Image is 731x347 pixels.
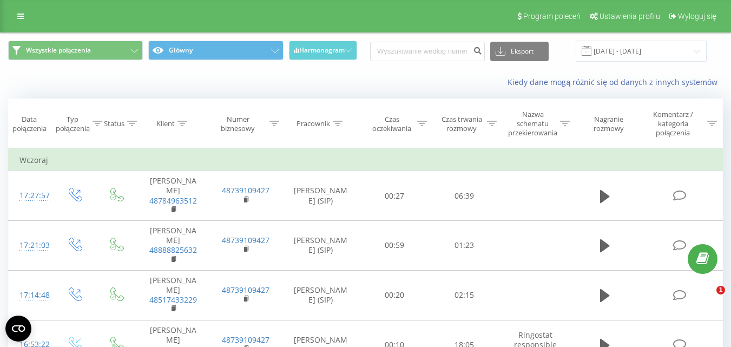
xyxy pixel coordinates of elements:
td: [PERSON_NAME] [137,171,209,221]
a: 48517433229 [149,294,197,305]
a: 48888825632 [149,245,197,255]
td: [PERSON_NAME] [137,270,209,320]
a: 48739109427 [222,335,269,345]
a: 48739109427 [222,285,269,295]
div: Czas trwania rozmowy [439,115,484,133]
button: Harmonogram [289,41,358,60]
div: Komentarz / kategoria połączenia [641,110,704,138]
td: 00:20 [360,270,430,320]
input: Wyszukiwanie według numeru [370,42,485,61]
button: Eksport [490,42,549,61]
td: 06:39 [430,171,499,221]
iframe: Intercom live chat [694,286,720,312]
div: Czas oczekiwania [370,115,414,133]
span: Wszystkie połączenia [26,46,91,55]
td: [PERSON_NAME] (SIP) [282,171,360,221]
div: Klient [156,119,175,128]
div: 17:14:48 [19,285,42,306]
td: [PERSON_NAME] [137,221,209,271]
div: Nazwa schematu przekierowania [508,110,557,138]
div: Data połączenia [9,115,50,133]
button: Wszystkie połączenia [8,41,143,60]
div: Typ połączenia [56,115,90,133]
td: 00:59 [360,221,430,271]
button: Open CMP widget [5,316,31,342]
div: Pracownik [297,119,330,128]
td: 00:27 [360,171,430,221]
span: Ustawienia profilu [600,12,660,21]
div: Numer biznesowy [209,115,267,133]
div: 17:21:03 [19,235,42,256]
div: 17:27:57 [19,185,42,206]
span: Wyloguj się [678,12,716,21]
td: 01:23 [430,221,499,271]
span: 1 [716,286,725,294]
td: 02:15 [430,270,499,320]
td: [PERSON_NAME] (SIP) [282,270,360,320]
a: Kiedy dane mogą różnić się od danych z innych systemów [508,77,723,87]
span: Harmonogram [299,47,345,54]
td: Wczoraj [9,149,723,171]
a: 48784963512 [149,195,197,206]
a: 48739109427 [222,235,269,245]
span: Program poleceń [523,12,581,21]
button: Główny [148,41,283,60]
td: [PERSON_NAME] (SIP) [282,221,360,271]
a: 48739109427 [222,185,269,195]
div: Nagranie rozmowy [582,115,636,133]
div: Status [104,119,124,128]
